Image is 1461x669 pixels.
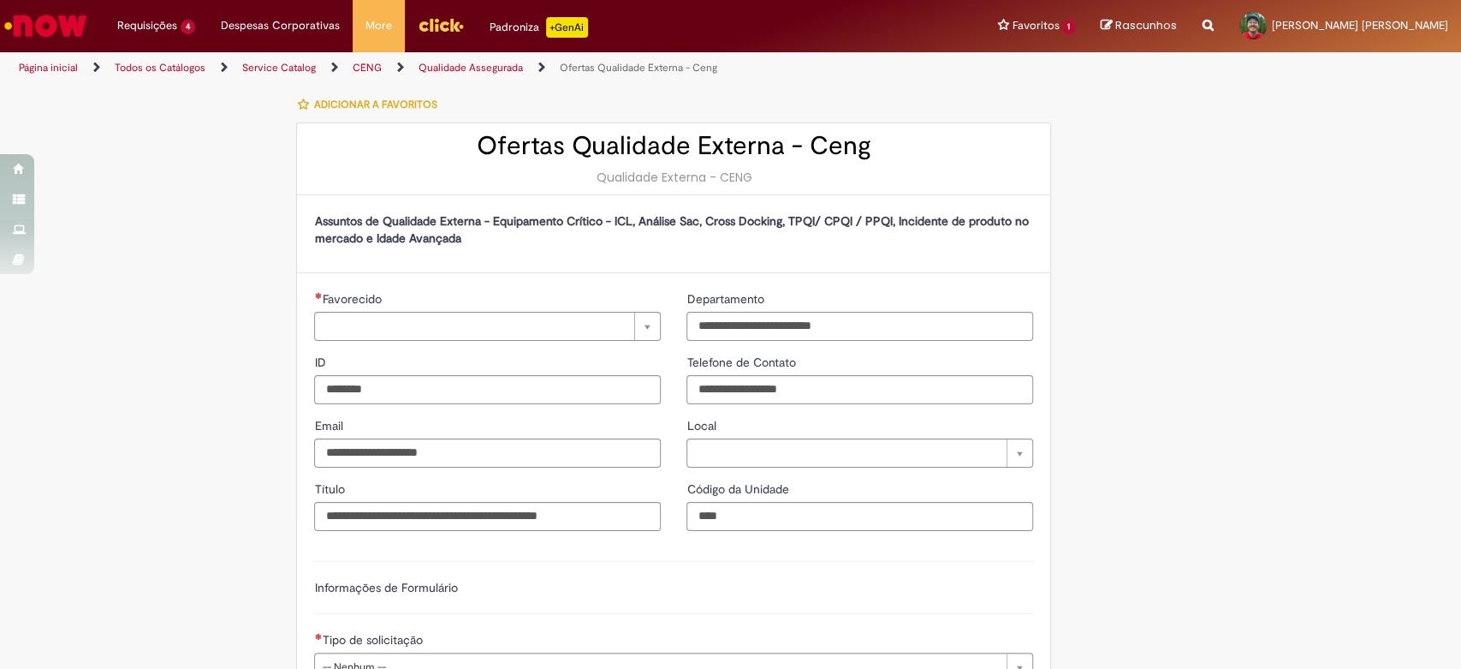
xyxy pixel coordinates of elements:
span: Rascunhos [1115,17,1177,33]
span: Código da Unidade [686,481,792,497]
a: Todos os Catálogos [115,61,205,75]
img: ServiceNow [2,9,90,43]
a: Rascunhos [1101,18,1177,34]
input: Título [314,502,661,531]
input: Código da Unidade [686,502,1033,531]
span: Tipo de solicitação [322,632,425,648]
input: Departamento [686,312,1033,341]
a: Limpar campo Local [686,439,1033,468]
span: Despesas Corporativas [221,17,340,34]
a: Página inicial [19,61,78,75]
span: [PERSON_NAME] [PERSON_NAME] [1272,18,1448,33]
span: Título [314,481,347,497]
a: Qualidade Assegurada [419,61,523,75]
a: CENG [353,61,382,75]
span: Adicionar a Favoritos [313,98,437,111]
span: Departamento [686,291,767,307]
span: Necessários [314,292,322,299]
label: Informações de Formulário [314,580,457,595]
span: Necessários [314,633,322,640]
span: Email [314,418,346,433]
div: Padroniza [490,17,588,38]
span: 1 [1062,20,1075,34]
span: Requisições [117,17,177,34]
h2: Ofertas Qualidade Externa - Ceng [314,132,1033,160]
button: Adicionar a Favoritos [296,87,446,122]
span: Local [686,418,719,433]
img: click_logo_yellow_360x200.png [418,12,464,38]
input: Telefone de Contato [686,375,1033,404]
span: Necessários - Favorecido [322,291,384,307]
div: Qualidade Externa - CENG [314,169,1033,186]
a: Service Catalog [242,61,316,75]
span: Favoritos [1012,17,1059,34]
input: Email [314,439,661,468]
p: +GenAi [546,17,588,38]
a: Ofertas Qualidade Externa - Ceng [560,61,717,75]
span: More [365,17,392,34]
input: ID [314,375,661,404]
span: ID [314,355,329,370]
span: Telefone de Contato [686,355,799,370]
strong: Assuntos de Qualidade Externa - Equipamento Crítico - ICL, Análise Sac, Cross Docking, TPQI/ CPQI... [314,213,1028,246]
ul: Trilhas de página [13,52,961,84]
span: 4 [181,20,195,34]
a: Limpar campo Favorecido [314,312,661,341]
